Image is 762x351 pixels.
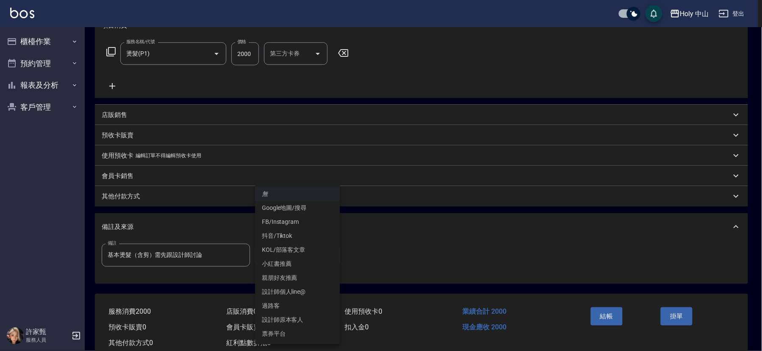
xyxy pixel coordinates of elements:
li: FB/Instagram [255,215,340,229]
li: 小紅書推薦 [255,257,340,271]
li: 設計師原本客人 [255,313,340,327]
li: 抖音/Tiktok [255,229,340,243]
li: 票券平台 [255,327,340,341]
li: 設計師個人line@ [255,285,340,299]
li: 親朋好友推薦 [255,271,340,285]
li: 過路客 [255,299,340,313]
em: 無 [262,189,268,198]
li: KOL/部落客文章 [255,243,340,257]
li: Google地圖/搜尋 [255,201,340,215]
